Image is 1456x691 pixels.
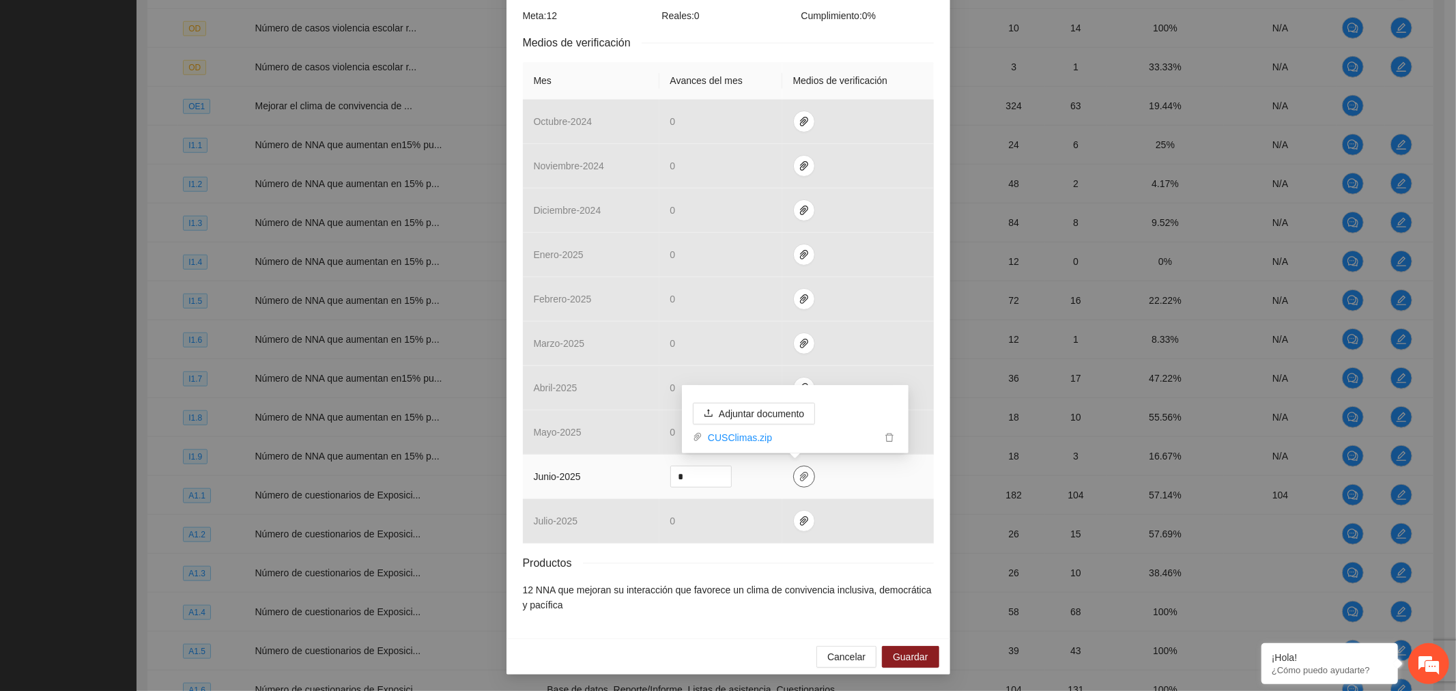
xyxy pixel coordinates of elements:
div: Cumplimiento: 0 % [798,8,937,23]
button: uploadAdjuntar documento [693,403,815,425]
span: paper-clip [794,516,814,526]
div: Chatee con nosotros ahora [71,70,229,87]
span: delete [882,433,897,442]
span: paper-clip [794,160,814,171]
span: Guardar [893,649,928,664]
button: paper-clip [793,466,815,488]
span: paper-clip [794,116,814,127]
span: 0 [670,294,676,305]
button: paper-clip [793,510,815,532]
span: uploadAdjuntar documento [693,408,815,419]
span: paper-clip [794,205,814,216]
button: paper-clip [793,377,815,399]
span: octubre - 2024 [534,116,593,127]
li: 12 NNA que mejoran su interacción que favorece un clima de convivencia inclusiva, democrática y p... [523,582,934,612]
button: Guardar [882,646,939,668]
button: paper-clip [793,155,815,177]
span: abril - 2025 [534,382,577,393]
button: paper-clip [793,288,815,310]
button: paper-clip [793,333,815,354]
span: julio - 2025 [534,516,578,526]
span: mayo - 2025 [534,427,582,438]
div: Minimizar ventana de chat en vivo [224,7,257,40]
button: paper-clip [793,111,815,132]
span: enero - 2025 [534,249,584,260]
span: Adjuntar documento [719,406,804,421]
span: Cancelar [827,649,866,664]
span: 0 [670,516,676,526]
span: febrero - 2025 [534,294,592,305]
span: Productos [523,554,583,572]
span: 0 [670,382,676,393]
span: noviembre - 2024 [534,160,605,171]
button: delete [881,430,898,445]
th: Avances del mes [659,62,782,100]
p: ¿Cómo puedo ayudarte? [1272,665,1388,675]
span: Estamos en línea. [79,182,188,320]
th: Mes [523,62,659,100]
span: paper-clip [794,294,814,305]
a: CUSClimas.zip [702,430,881,445]
span: upload [704,408,713,419]
span: 0 [670,160,676,171]
th: Medios de verificación [782,62,934,100]
span: 0 [670,427,676,438]
span: paper-clip [794,249,814,260]
div: Meta: 12 [519,8,659,23]
span: junio - 2025 [534,471,581,482]
button: Cancelar [816,646,876,668]
button: paper-clip [793,199,815,221]
button: paper-clip [793,244,815,266]
span: 0 [670,338,676,349]
span: 0 [670,116,676,127]
span: paper-clip [794,338,814,349]
span: diciembre - 2024 [534,205,601,216]
span: 0 [670,205,676,216]
span: Medios de verificación [523,34,642,51]
span: Reales: 0 [662,10,700,21]
span: marzo - 2025 [534,338,585,349]
span: paper-clip [794,471,814,482]
div: ¡Hola! [1272,652,1388,663]
span: paper-clip [794,382,814,393]
span: paper-clip [693,432,702,442]
span: 0 [670,249,676,260]
textarea: Escriba su mensaje y pulse “Intro” [7,373,260,421]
